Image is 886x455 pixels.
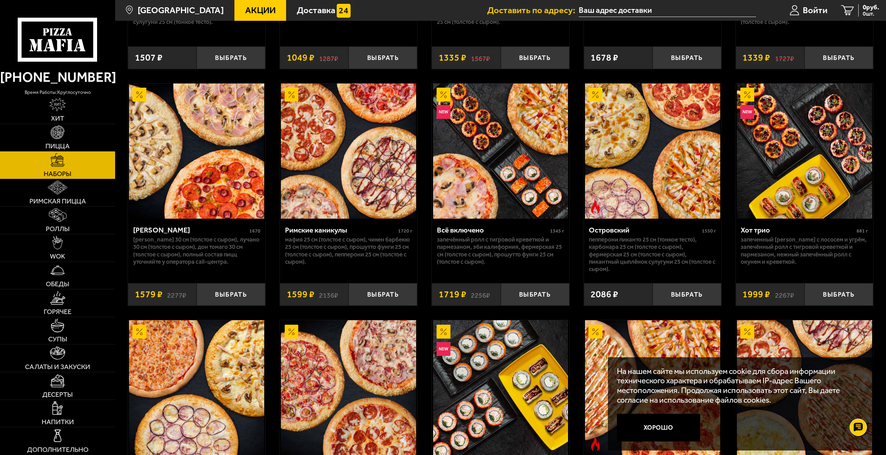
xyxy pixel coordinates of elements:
div: Римские каникулы [285,226,396,235]
s: 1287 ₽ [319,53,338,62]
span: 1049 ₽ [287,53,315,62]
s: 2277 ₽ [167,290,186,299]
img: 15daf4d41897b9f0e9f617042186c801.svg [337,4,351,18]
span: Горячее [44,308,71,315]
img: Акционный [437,325,450,339]
img: Островский [585,84,720,219]
button: Выбрать [653,283,721,306]
a: АкционныйОстрое блюдоОстровский [584,84,721,219]
img: Римские каникулы [281,84,416,219]
img: Акционный [588,88,602,102]
img: Острое блюдо [588,437,602,451]
img: Акционный [588,325,602,339]
img: Хет Трик [129,84,264,219]
button: Выбрать [349,283,417,306]
img: Всё включено [433,84,568,219]
p: Пепперони Пиканто 25 см (тонкое тесто), Карбонара 25 см (толстое с сыром), Фермерская 25 см (толс... [589,236,716,273]
a: АкционныйХет Трик [128,84,265,219]
span: [GEOGRAPHIC_DATA] [138,6,224,15]
div: Островский [589,226,700,235]
span: Пицца [45,143,70,150]
img: Новинка [437,105,450,119]
p: На нашем сайте мы используем cookie для сбора информации технического характера и обрабатываем IP... [617,367,860,405]
span: 1507 ₽ [135,53,163,62]
span: Дополнительно [27,446,88,453]
img: Острое блюдо [588,200,602,214]
span: Акции [245,6,276,15]
s: 1727 ₽ [775,53,794,62]
p: [PERSON_NAME] 30 см (толстое с сыром), Лучано 30 см (толстое с сыром), Дон Томаго 30 см (толстое ... [133,236,260,265]
span: 2086 ₽ [591,290,618,299]
img: Новинка [437,342,450,356]
button: Выбрать [197,283,265,306]
a: АкционныйНовинкаВсё включено [432,84,569,219]
span: Роллы [46,226,70,233]
p: Запечённый ролл с тигровой креветкой и пармезаном, Эби Калифорния, Фермерская 25 см (толстое с сы... [437,236,564,265]
img: Акционный [285,88,299,102]
img: Акционный [132,88,146,102]
span: Доставка [297,6,335,15]
span: Наборы [44,170,71,177]
s: 2267 ₽ [775,290,794,299]
img: Хот трио [737,84,872,219]
button: Выбрать [805,46,873,69]
span: 1339 ₽ [742,53,770,62]
button: Выбрать [349,46,417,69]
span: Обеды [46,281,69,288]
s: 2256 ₽ [471,290,490,299]
span: 1999 ₽ [742,290,770,299]
span: 0 руб. [863,4,879,11]
img: Акционный [740,88,754,102]
span: 1579 ₽ [135,290,163,299]
span: Доставить по адресу: [487,6,579,15]
span: Напитки [42,419,74,426]
span: Десерты [42,391,73,398]
p: Запеченный [PERSON_NAME] с лососем и угрём, Запечённый ролл с тигровой креветкой и пармезаном, Не... [741,236,868,265]
span: Салаты и закуски [25,364,90,370]
span: Войти [803,6,827,15]
span: 1550 г [702,228,716,234]
button: Выбрать [653,46,721,69]
span: 881 г [857,228,868,234]
span: 1670 [249,228,260,234]
span: 1345 г [550,228,564,234]
button: Выбрать [197,46,265,69]
img: Акционный [132,325,146,339]
img: Акционный [740,325,754,339]
img: Акционный [285,325,299,339]
s: 2136 ₽ [319,290,338,299]
span: Римская пицца [29,198,86,205]
button: Выбрать [805,283,873,306]
span: WOK [50,253,65,260]
span: 1720 г [398,228,412,234]
img: Акционный [437,88,450,102]
div: Хот трио [741,226,855,235]
div: Всё включено [437,226,548,235]
s: 1567 ₽ [471,53,490,62]
button: Выбрать [501,283,569,306]
button: Хорошо [617,414,700,441]
a: АкционныйНовинкаХот трио [736,84,873,219]
span: 0 шт. [863,11,879,17]
a: АкционныйРимские каникулы [280,84,417,219]
span: Хит [51,115,64,122]
span: 1335 ₽ [439,53,466,62]
div: [PERSON_NAME] [133,226,248,235]
span: Супы [48,336,67,343]
span: 1678 ₽ [591,53,618,62]
button: Выбрать [501,46,569,69]
input: Ваш адрес доставки [579,4,756,17]
span: 1719 ₽ [439,290,466,299]
span: 1599 ₽ [287,290,315,299]
img: Новинка [740,105,754,119]
p: Мафия 25 см (толстое с сыром), Чикен Барбекю 25 см (толстое с сыром), Прошутто Фунги 25 см (толст... [285,236,412,265]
